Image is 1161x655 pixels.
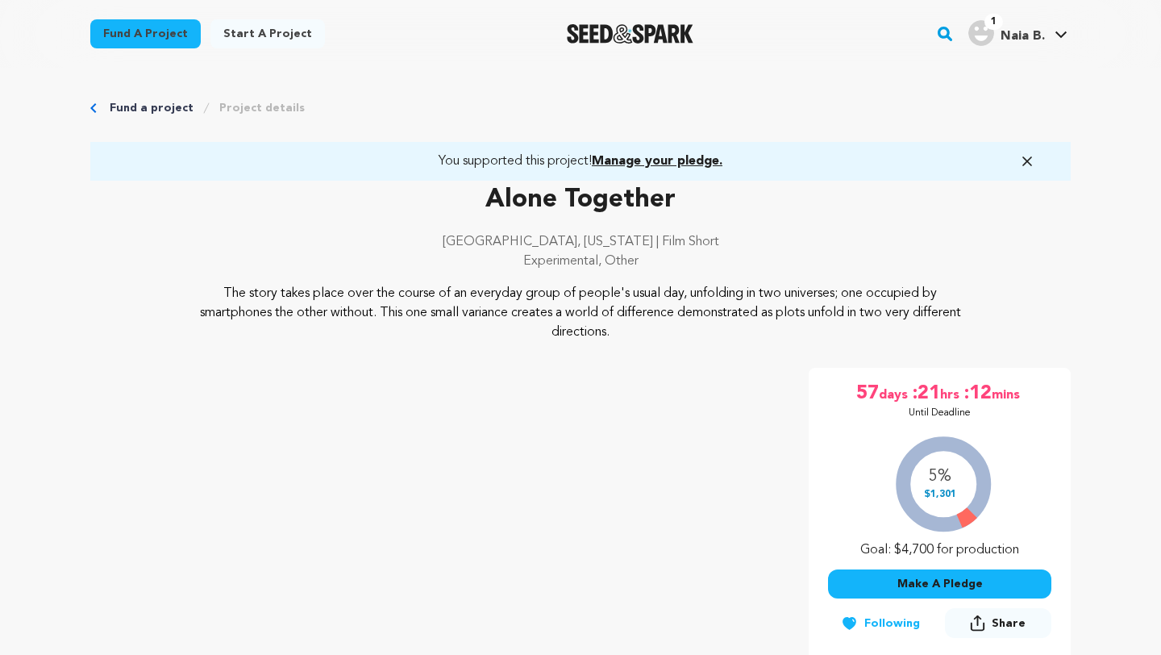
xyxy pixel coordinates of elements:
p: Alone Together [90,181,1071,219]
a: Naia B.'s Profile [965,17,1071,46]
span: :12 [963,381,992,407]
a: You supported this project!Manage your pledge. [110,152,1051,171]
span: 1 [984,14,1003,30]
p: Until Deadline [909,407,971,419]
p: The story takes place over the course of an everyday group of people's usual day, unfolding in tw... [189,284,973,342]
a: Seed&Spark Homepage [567,24,693,44]
div: Breadcrumb [90,100,1071,116]
span: 57 [856,381,879,407]
span: mins [992,381,1023,407]
span: days [879,381,911,407]
span: Naia B.'s Profile [965,17,1071,51]
span: Manage your pledge. [592,155,722,168]
a: Project details [219,100,305,116]
p: Experimental, Other [90,252,1071,271]
span: Share [945,608,1051,645]
a: Fund a project [90,19,201,48]
button: Following [828,609,933,638]
a: Fund a project [110,100,193,116]
span: :21 [911,381,940,407]
img: Seed&Spark Logo Dark Mode [567,24,693,44]
img: user.png [968,20,994,46]
p: [GEOGRAPHIC_DATA], [US_STATE] | Film Short [90,232,1071,252]
div: Naia B.'s Profile [968,20,1045,46]
button: Make A Pledge [828,569,1051,599]
a: Start a project [210,19,325,48]
span: Naia B. [1001,30,1045,43]
span: hrs [940,381,963,407]
span: Share [992,615,1026,632]
button: Share [945,608,1051,638]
